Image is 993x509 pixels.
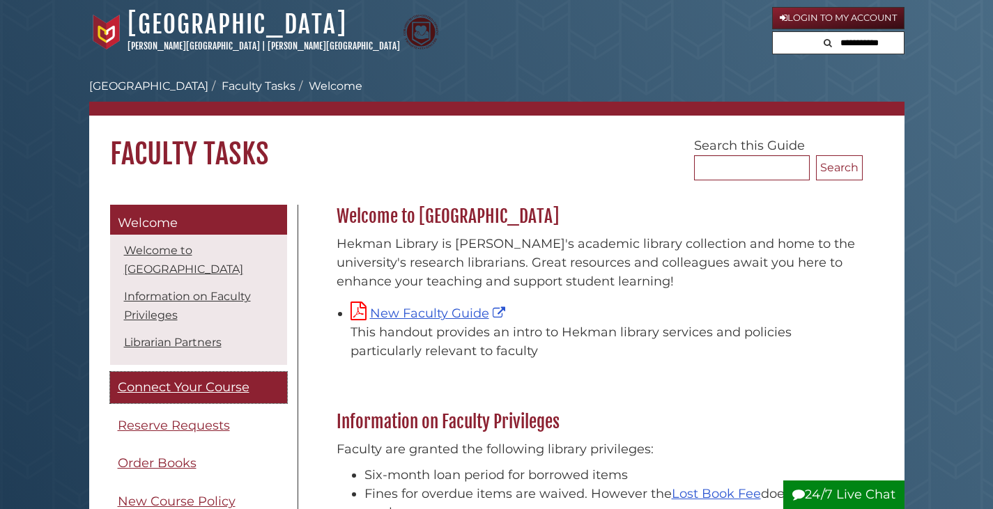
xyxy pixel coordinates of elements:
a: [PERSON_NAME][GEOGRAPHIC_DATA] [128,40,260,52]
h2: Information on Faculty Privileges [330,411,863,433]
a: Connect Your Course [110,372,287,403]
button: Search [816,155,863,180]
p: Hekman Library is [PERSON_NAME]'s academic library collection and home to the university's resear... [337,235,856,291]
span: New Course Policy [118,494,236,509]
a: New Faculty Guide [351,306,509,321]
p: Faculty are granted the following library privileges: [337,440,856,459]
a: [GEOGRAPHIC_DATA] [128,9,347,40]
img: Calvin University [89,15,124,49]
a: Reserve Requests [110,410,287,441]
li: Welcome [295,78,362,95]
a: Faculty Tasks [222,79,295,93]
li: Six-month loan period for borrowed items [364,466,856,485]
span: Order Books [118,455,197,471]
h2: Welcome to [GEOGRAPHIC_DATA] [330,205,863,228]
a: [PERSON_NAME][GEOGRAPHIC_DATA] [268,40,400,52]
button: 24/7 Live Chat [783,480,905,509]
span: | [262,40,265,52]
span: Welcome [118,215,178,230]
a: Welcome to [GEOGRAPHIC_DATA] [124,244,243,276]
a: Login to My Account [772,7,905,29]
img: Calvin Theological Seminary [403,15,438,49]
i: Search [824,38,832,47]
span: Reserve Requests [118,418,230,433]
nav: breadcrumb [89,78,905,116]
a: Lost Book Fee [672,486,761,501]
button: Search [819,32,836,51]
h1: Faculty Tasks [89,116,905,171]
span: Connect Your Course [118,379,249,395]
a: [GEOGRAPHIC_DATA] [89,79,208,93]
a: Welcome [110,205,287,235]
a: Information on Faculty Privileges [124,290,251,322]
div: This handout provides an intro to Hekman library services and policies particularly relevant to f... [351,323,856,361]
a: Librarian Partners [124,336,222,349]
a: Order Books [110,448,287,479]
